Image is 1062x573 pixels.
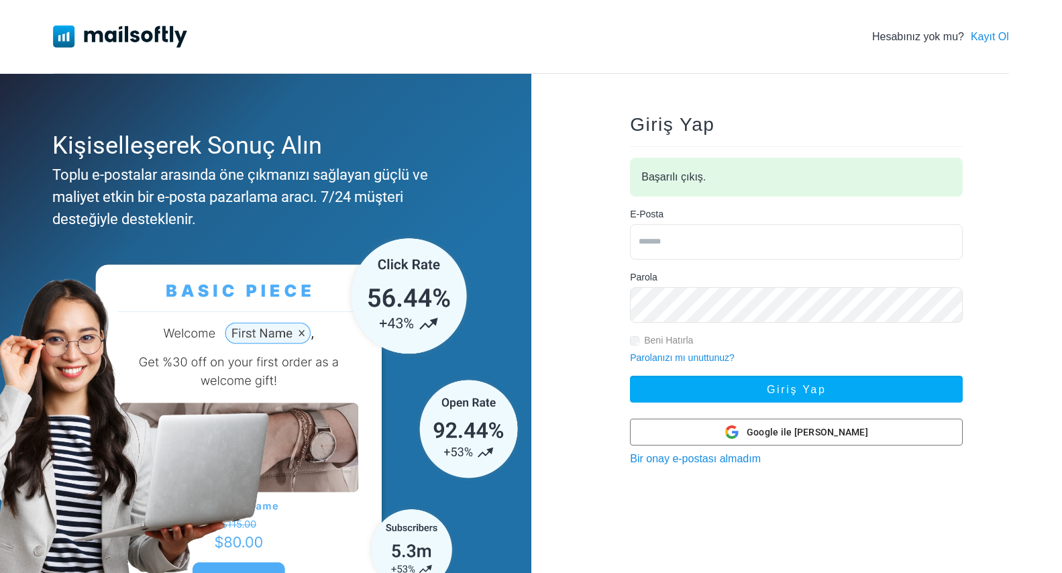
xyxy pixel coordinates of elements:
[630,376,963,403] button: Giriş Yap
[630,419,963,446] button: Google ile [PERSON_NAME]
[630,453,761,464] a: Bir onay e-postası almadım
[52,127,472,164] div: Kişiselleşerek Sonuç Alın
[52,164,472,230] div: Toplu e-postalar arasında öne çıkmanızı sağlayan güçlü ve maliyet etkin bir e-posta pazarlama ara...
[747,425,868,439] span: Google ile [PERSON_NAME]
[630,158,963,197] div: Başarılı çıkış.
[872,29,1009,45] div: Hesabınız yok mu?
[630,114,714,135] span: Giriş Yap
[53,25,187,47] img: Mailsoftly
[644,333,693,348] label: Beni Hatırla
[971,29,1009,45] a: Kayıt Ol
[630,352,735,363] a: Parolanızı mı unuttunuz?
[630,207,663,221] label: E-Posta
[630,270,657,284] label: Parola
